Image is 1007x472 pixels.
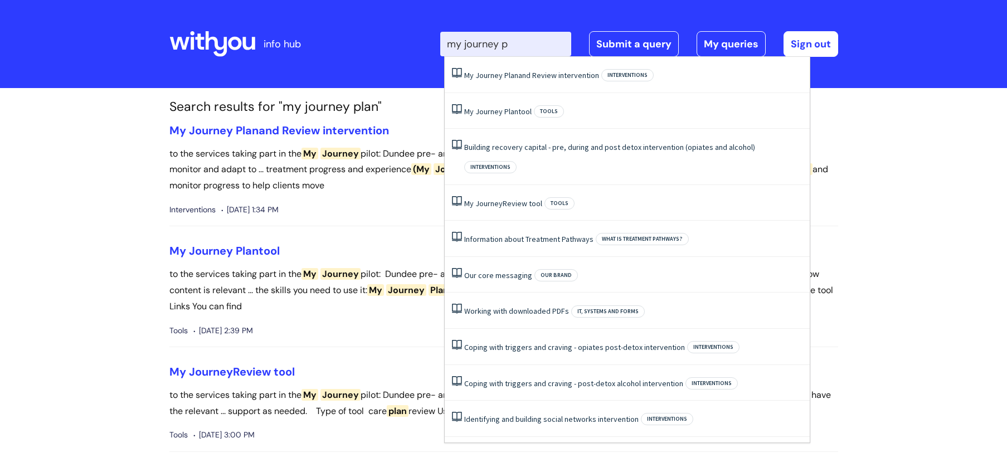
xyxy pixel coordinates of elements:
[784,31,838,57] a: Sign out
[169,123,389,138] a: My Journey Planand Review intervention
[464,198,474,208] span: My
[464,234,594,244] a: Information about Treatment Pathways
[301,389,318,401] span: My
[434,163,474,175] span: Journey
[169,364,186,379] span: My
[169,244,186,258] span: My
[464,142,755,152] a: Building recovery capital - pre, during and post detox intervention (opiates and alcohol)
[440,31,838,57] div: | -
[571,305,645,318] span: IT, systems and forms
[221,203,279,217] span: [DATE] 1:34 PM
[320,148,361,159] span: Journey
[464,198,542,208] a: My JourneyReview tool
[697,31,766,57] a: My queries
[596,233,689,245] span: What is Treatment Pathways?
[601,69,654,81] span: Interventions
[320,389,361,401] span: Journey
[464,378,683,388] a: Coping with triggers and craving - post-detox alcohol intervention
[169,428,188,442] span: Tools
[367,284,384,296] span: My
[189,364,233,379] span: Journey
[534,269,578,281] span: Our brand
[429,284,450,296] span: Plan
[169,266,838,314] p: to the services taking part in the pilot: Dundee pre- and post-rehabilitation ... this to Create ...
[169,123,186,138] span: My
[236,123,259,138] span: Plan
[504,106,518,116] span: Plan
[189,244,233,258] span: Journey
[301,268,318,280] span: My
[320,268,361,280] span: Journey
[641,413,693,425] span: Interventions
[475,106,503,116] span: Journey
[301,148,318,159] span: My
[236,244,259,258] span: Plan
[169,146,838,194] p: to the services taking part in the pilot: Dundee pre- and post-rehabilitation ... treatment and r...
[464,70,599,80] a: My Journey Planand Review intervention
[464,161,517,173] span: Interventions
[193,428,255,442] span: [DATE] 3:00 PM
[464,106,532,116] a: My Journey Plantool
[475,70,503,80] span: Journey
[687,341,740,353] span: Interventions
[534,105,564,118] span: Tools
[169,387,838,420] p: to the services taking part in the pilot: Dundee pre- and post-rehabilitation ... the skills you ...
[189,123,233,138] span: Journey
[464,270,532,280] a: Our core messaging
[464,414,639,424] a: Identifying and building social networks intervention
[589,31,679,57] a: Submit a query
[440,32,571,56] input: Search
[193,324,253,338] span: [DATE] 2:39 PM
[475,198,503,208] span: Journey
[411,163,431,175] span: (My
[169,244,280,258] a: My Journey Plantool
[464,306,569,316] a: Working with downloaded PDFs
[504,70,518,80] span: Plan
[169,99,838,115] h1: Search results for "my journey plan"
[544,197,575,210] span: Tools
[387,405,408,417] span: plan
[464,106,474,116] span: My
[169,203,216,217] span: Interventions
[464,342,685,352] a: Coping with triggers and craving - opiates post-detox intervention
[169,364,295,379] a: My JourneyReview tool
[685,377,738,390] span: Interventions
[264,35,301,53] p: info hub
[464,70,474,80] span: My
[169,324,188,338] span: Tools
[386,284,426,296] span: Journey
